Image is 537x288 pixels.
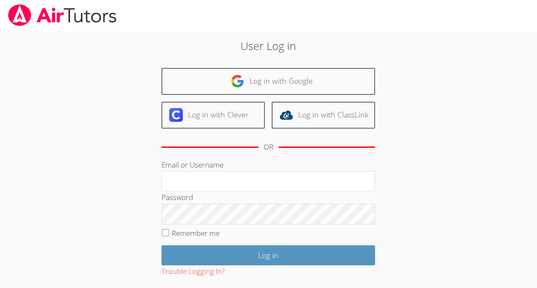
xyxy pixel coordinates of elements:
button: Trouble Logging In? [161,265,225,278]
img: airtutors_banner-c4298cdbf04f3fff15de1276eac7730deb9818008684d7c2e4769d2f7ddbe033.png [7,4,117,26]
label: Email or Username [161,160,223,170]
img: google-logo-50288ca7cdecda66e5e0955fdab243c47b7ad437acaf1139b6f446037453330a.svg [231,74,244,88]
input: Log in [161,245,375,265]
label: Remember me [172,228,220,238]
a: Log in with Google [161,68,375,95]
a: Log in with ClassLink [272,102,375,129]
img: clever-logo-6eab21bc6e7a338710f1a6ff85c0baf02591cd810cc4098c63d3a4b26e2feb20.svg [169,108,183,122]
h2: User Log in [123,38,414,54]
label: Password [161,192,193,202]
a: Log in with Clever [161,102,265,129]
img: classlink-logo-d6bb404cc1216ec64c9a2012d9dc4662098be43eaf13dc465df04b49fa7ab582.svg [279,108,293,122]
div: OR [264,141,273,153]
